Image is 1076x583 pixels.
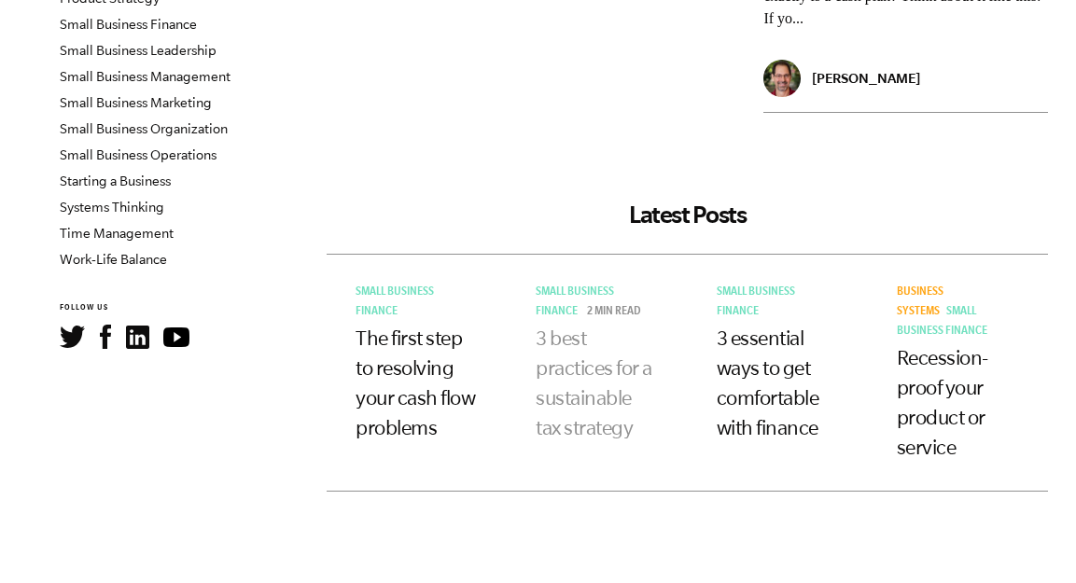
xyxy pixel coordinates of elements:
a: Small Business Finance [717,286,795,319]
span: Business Systems [897,286,943,319]
p: [PERSON_NAME] [812,70,920,86]
a: 3 best practices for a sustainable tax strategy [536,326,652,438]
a: Small Business Leadership [60,43,217,58]
a: Small Business Finance [60,17,197,32]
img: Facebook [100,325,111,349]
a: Small Business Marketing [60,95,212,110]
img: Adam Traub - EMyth [763,60,801,97]
a: Small Business Organization [60,121,228,136]
iframe: Chat Widget [983,493,1076,583]
a: The first step to resolving your cash flow problems [356,326,475,438]
a: Work-Life Balance [60,252,167,267]
a: Small Business Management [60,69,231,84]
h2: Latest Posts [327,201,1048,229]
img: LinkedIn [126,326,149,349]
p: 2 min read [587,306,641,319]
a: Small Business Operations [60,147,217,162]
img: YouTube [163,327,189,347]
a: Systems Thinking [60,200,164,215]
a: Small Business Finance [356,286,434,319]
a: Time Management [60,226,174,241]
a: Business Systems [897,286,946,319]
img: Twitter [60,326,85,348]
a: Recession-proof your product or service [897,346,988,458]
a: Starting a Business [60,174,171,188]
a: Small Business Finance [536,286,614,319]
a: 3 essential ways to get comfortable with finance [717,326,819,438]
h6: FOLLOW US [60,302,285,314]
